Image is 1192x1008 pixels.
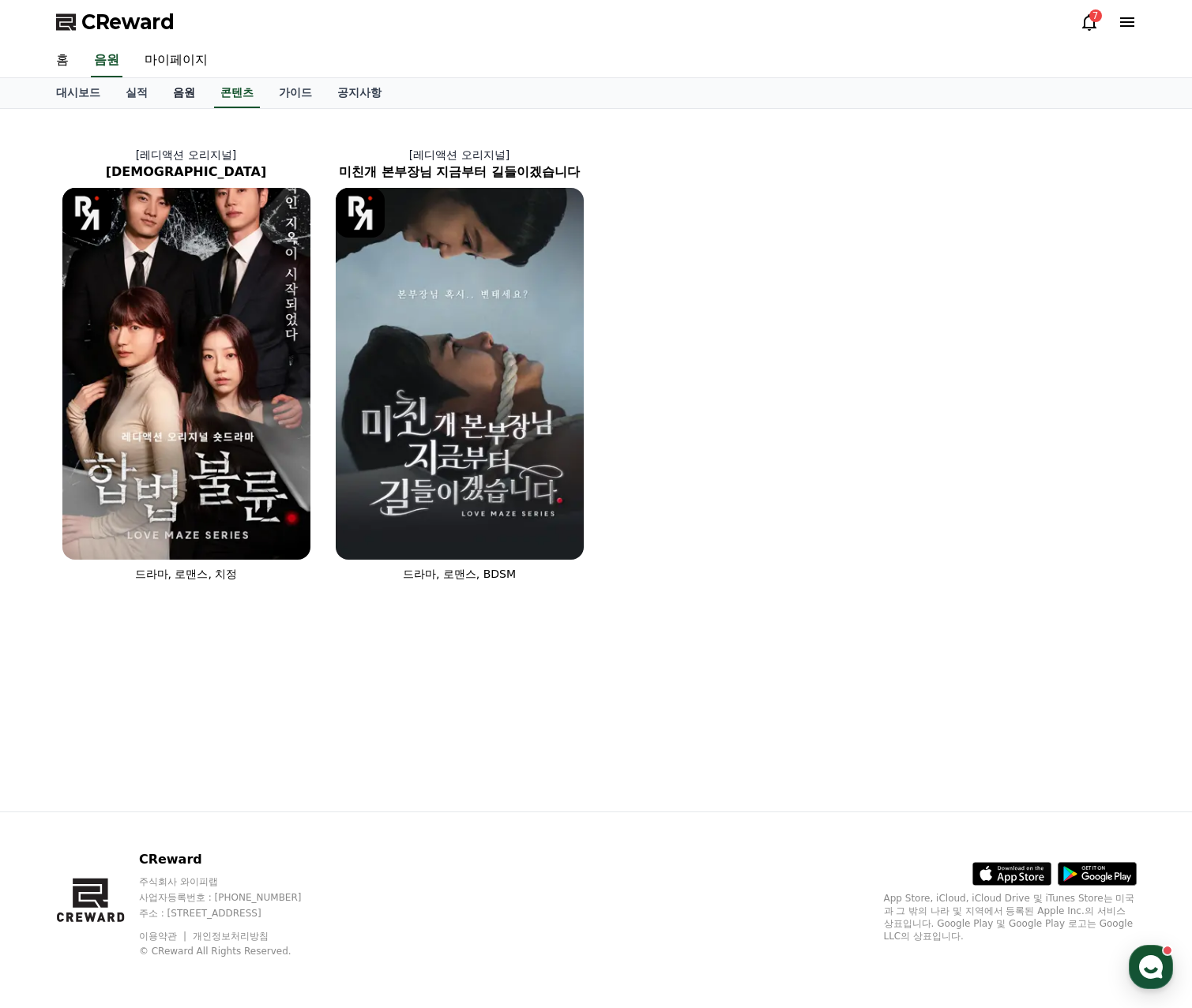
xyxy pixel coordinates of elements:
p: 사업자등록번호 : [PHONE_NUMBER] [139,891,332,904]
span: 설정 [244,524,263,537]
a: 설정 [204,500,303,540]
a: 음원 [160,78,208,108]
a: 개인정보처리방침 [193,931,269,942]
span: 드라마, 로맨스, 치정 [135,568,238,580]
a: 이용약관 [139,931,189,942]
p: © CReward All Rights Reserved. [139,945,332,957]
a: 마이페이지 [132,44,220,77]
div: 7 [1089,9,1102,22]
a: 가이드 [266,78,325,108]
a: 실적 [113,78,160,108]
p: [레디액션 오리지널] [50,147,323,163]
h2: 미친개 본부장님 지금부터 길들이겠습니다 [323,163,596,182]
a: [레디액션 오리지널] [DEMOGRAPHIC_DATA] 합법불륜 [object Object] Logo 드라마, 로맨스, 치정 [50,134,323,594]
p: [레디액션 오리지널] [323,147,596,163]
a: [레디액션 오리지널] 미친개 본부장님 지금부터 길들이겠습니다 미친개 본부장님 지금부터 길들이겠습니다 [object Object] Logo 드라마, 로맨스, BDSM [323,134,596,594]
span: 대화 [145,525,164,538]
p: CReward [139,850,332,869]
span: 드라마, 로맨스, BDSM [403,568,516,580]
a: 대화 [104,500,204,540]
a: 홈 [5,500,104,540]
img: 미친개 본부장님 지금부터 길들이겠습니다 [336,188,584,560]
a: CReward [56,9,175,35]
span: 홈 [50,524,59,537]
a: 공지사항 [325,78,394,108]
p: 주소 : [STREET_ADDRESS] [139,907,332,920]
a: 음원 [91,44,122,77]
a: 대시보드 [43,78,113,108]
a: 7 [1080,13,1099,32]
p: App Store, iCloud, iCloud Drive 및 iTunes Store는 미국과 그 밖의 나라 및 지역에서 등록된 Apple Inc.의 서비스 상표입니다. Goo... [884,892,1137,942]
a: 홈 [43,44,81,77]
span: CReward [81,9,175,35]
img: 합법불륜 [62,188,310,560]
img: [object Object] Logo [62,188,112,238]
img: [object Object] Logo [336,188,385,238]
h2: [DEMOGRAPHIC_DATA] [50,163,323,182]
a: 콘텐츠 [214,78,260,108]
p: 주식회사 와이피랩 [139,875,332,888]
